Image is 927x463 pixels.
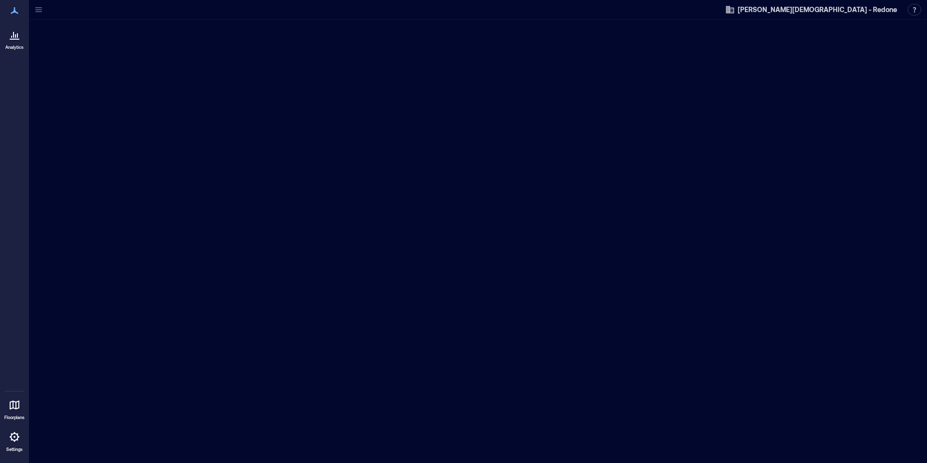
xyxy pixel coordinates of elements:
[6,447,23,452] p: Settings
[3,425,26,455] a: Settings
[1,393,28,423] a: Floorplans
[4,415,25,420] p: Floorplans
[722,2,900,17] button: [PERSON_NAME][DEMOGRAPHIC_DATA] - Redone
[2,23,27,53] a: Analytics
[738,5,897,14] span: [PERSON_NAME][DEMOGRAPHIC_DATA] - Redone
[5,44,24,50] p: Analytics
